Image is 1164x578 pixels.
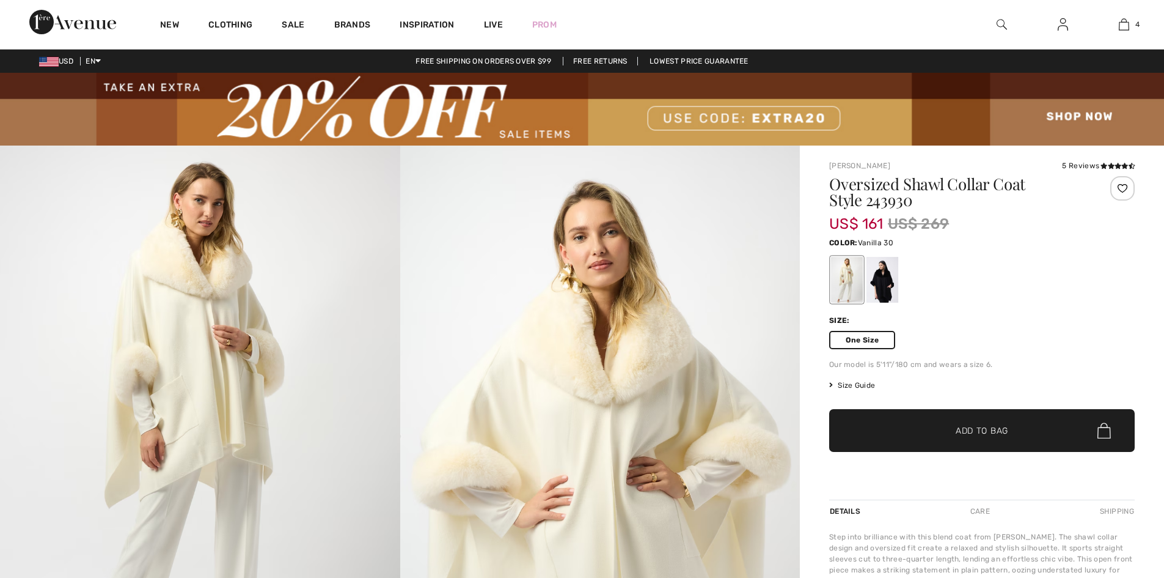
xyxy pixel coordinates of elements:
[831,257,863,303] div: Vanilla 30
[532,18,557,31] a: Prom
[282,20,304,32] a: Sale
[1058,17,1068,32] img: My Info
[640,57,758,65] a: Lowest Price Guarantee
[829,176,1084,208] h1: Oversized Shawl Collar Coat Style 243930
[1135,19,1140,30] span: 4
[829,315,852,326] div: Size:
[400,20,454,32] span: Inspiration
[829,500,863,522] div: Details
[39,57,59,67] img: US Dollar
[484,18,503,31] a: Live
[829,203,883,232] span: US$ 161
[29,10,116,34] img: 1ère Avenue
[39,57,78,65] span: USD
[334,20,371,32] a: Brands
[997,17,1007,32] img: search the website
[829,409,1135,452] button: Add to Bag
[1094,17,1154,32] a: 4
[563,57,638,65] a: Free Returns
[829,161,890,170] a: [PERSON_NAME]
[858,239,893,247] span: Vanilla 30
[829,359,1135,370] div: Our model is 5'11"/180 cm and wears a size 6.
[1119,17,1129,32] img: My Bag
[956,424,1008,437] span: Add to Bag
[829,239,858,247] span: Color:
[208,20,252,32] a: Clothing
[1048,17,1078,32] a: Sign In
[888,213,949,235] span: US$ 269
[829,331,895,349] span: One Size
[86,57,101,65] span: EN
[866,257,898,303] div: Black
[829,380,875,391] span: Size Guide
[1062,160,1135,171] div: 5 Reviews
[406,57,561,65] a: Free shipping on orders over $99
[1097,423,1111,439] img: Bag.svg
[960,500,1000,522] div: Care
[160,20,179,32] a: New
